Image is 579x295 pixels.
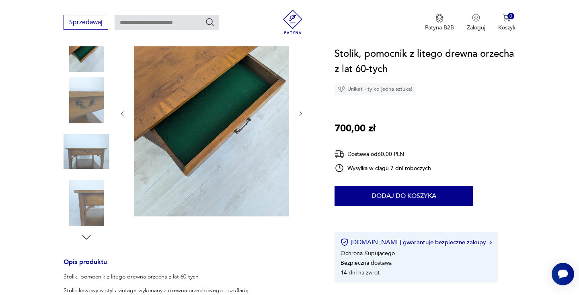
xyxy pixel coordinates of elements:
p: Patyna B2B [425,24,454,31]
img: Ikona strzałki w prawo [489,240,492,244]
button: [DOMAIN_NAME] gwarantuje bezpieczne zakupy [341,238,491,246]
img: Ikona diamentu [338,85,345,93]
p: Stolik, pomocnik z litego drewna orzecha z lat 60-tych [64,273,315,281]
img: Zdjęcie produktu Stolik, pomocnik z litego drewna orzecha z lat 60-tych [64,180,109,226]
img: Zdjęcie produktu Stolik, pomocnik z litego drewna orzecha z lat 60-tych [134,10,289,216]
img: Zdjęcie produktu Stolik, pomocnik z litego drewna orzecha z lat 60-tych [64,129,109,175]
p: Zaloguj [467,24,485,31]
p: Stolik kawowy w stylu vintage wykonany z drewna orzechowego z szufladą. [64,287,315,295]
img: Patyna - sklep z meblami i dekoracjami vintage [281,10,305,34]
button: 0Koszyk [498,14,515,31]
div: 0 [507,13,514,20]
li: Bezpieczna dostawa [341,259,392,267]
img: Ikona medalu [435,14,443,23]
button: Patyna B2B [425,14,454,31]
button: Dodaj do koszyka [335,186,473,206]
img: Zdjęcie produktu Stolik, pomocnik z litego drewna orzecha z lat 60-tych [64,77,109,123]
img: Ikona certyfikatu [341,238,349,246]
img: Ikona dostawy [335,149,344,159]
img: Ikona koszyka [503,14,511,22]
h1: Stolik, pomocnik z litego drewna orzecha z lat 60-tych [335,46,515,77]
a: Ikona medaluPatyna B2B [425,14,454,31]
div: Unikat - tylko jedna sztuka! [335,83,416,95]
li: Ochrona Kupującego [341,249,395,257]
iframe: Smartsupp widget button [552,263,574,285]
img: Ikonka użytkownika [472,14,480,22]
p: Koszyk [498,24,515,31]
button: Sprzedawaj [64,15,108,30]
button: Szukaj [205,17,215,27]
div: Dostawa od 60,00 PLN [335,149,431,159]
h3: Opis produktu [64,260,315,273]
p: 700,00 zł [335,121,376,136]
button: Zaloguj [467,14,485,31]
div: Wysyłka w ciągu 7 dni roboczych [335,163,431,173]
a: Sprzedawaj [64,20,108,26]
img: Zdjęcie produktu Stolik, pomocnik z litego drewna orzecha z lat 60-tych [64,26,109,72]
li: 14 dni na zwrot [341,269,380,276]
